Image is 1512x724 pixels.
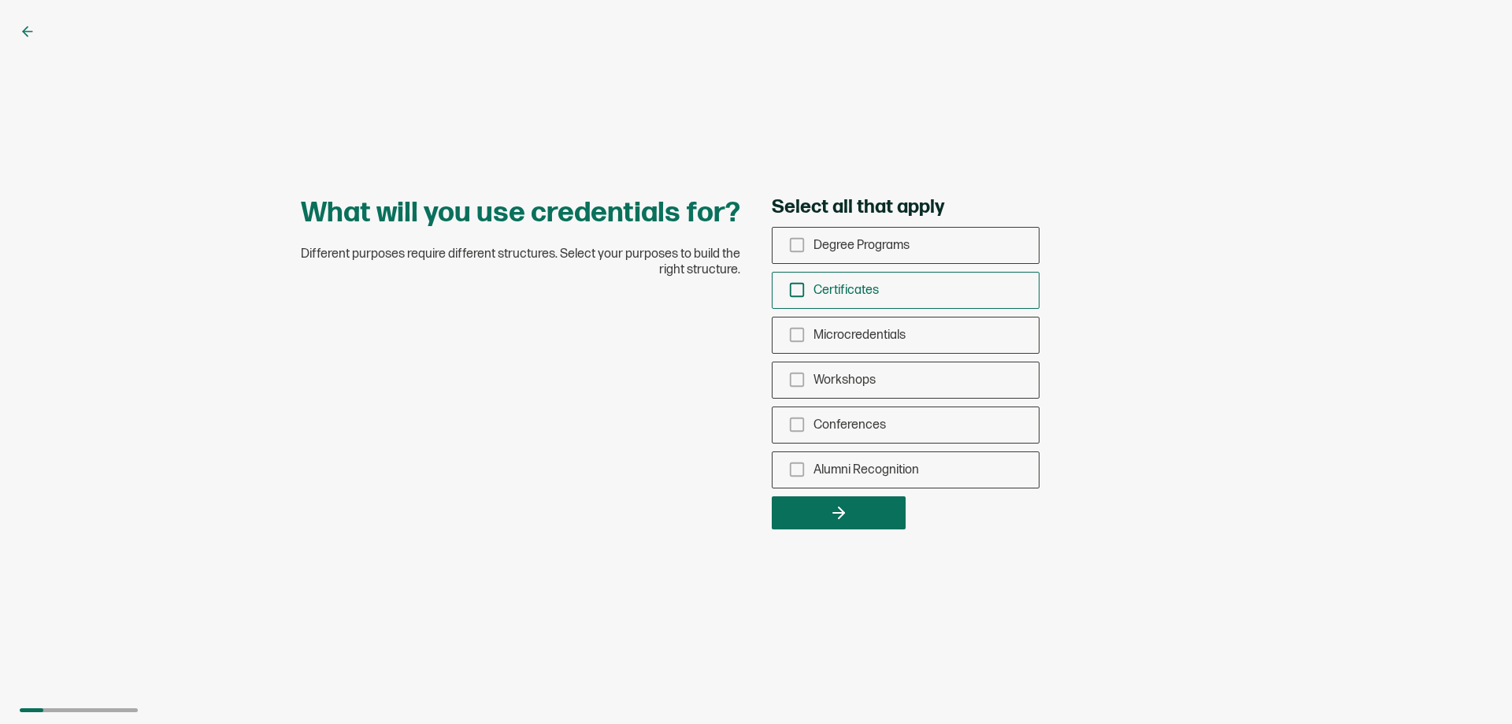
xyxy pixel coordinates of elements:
[772,227,1039,488] div: checkbox-group
[813,238,910,253] span: Degree Programs
[813,328,906,343] span: Microcredentials
[813,462,919,477] span: Alumni Recognition
[301,195,740,231] h1: What will you use credentials for?
[813,283,879,298] span: Certificates
[813,373,876,388] span: Workshops
[1433,648,1512,724] iframe: Chat Widget
[772,195,944,219] span: Select all that apply
[299,247,740,278] span: Different purposes require different structures. Select your purposes to build the right structure.
[813,418,886,433] span: Conferences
